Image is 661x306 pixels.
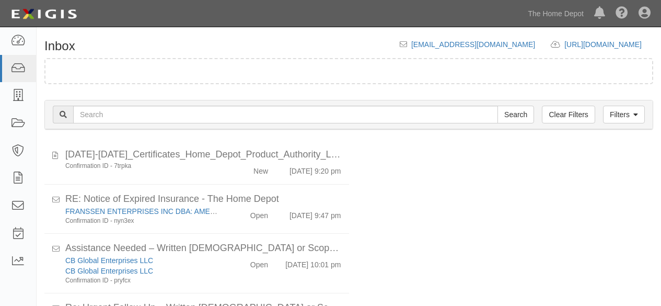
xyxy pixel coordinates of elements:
[285,255,341,270] div: [DATE] 10:01 pm
[8,5,80,24] img: logo-5460c22ac91f19d4615b14bd174203de0afe785f0fc80cf4dbbc73dc1793850b.png
[65,162,219,171] div: Confirmation ID - 7trpka
[289,206,341,221] div: [DATE] 9:47 pm
[253,162,268,176] div: New
[250,206,268,221] div: Open
[497,106,534,123] input: Search
[564,40,653,49] a: [URL][DOMAIN_NAME]
[44,39,75,53] h1: Inbox
[616,7,628,20] i: Help Center - Complianz
[65,207,332,216] a: FRANSSEN ENTERPRISES INC DBA: AMERICAN CLEANING TECHNOLOGIES
[542,106,595,123] a: Clear Filters
[603,106,645,123] a: Filters
[523,3,589,24] a: The Home Depot
[65,242,341,255] div: Assistance Needed – Written Contract or Scope of Work for COI (Home Depot Onboarding)
[65,217,219,225] div: Confirmation ID - nyn3ex
[73,106,498,123] input: Search
[411,40,535,49] a: [EMAIL_ADDRESS][DOMAIN_NAME]
[65,276,219,285] div: Confirmation ID - pryfcx
[65,256,153,265] a: CB Global Enterprises LLC
[65,267,153,275] a: CB Global Enterprises LLC
[250,255,268,270] div: Open
[289,162,341,176] div: [DATE] 9:20 pm
[65,192,341,206] div: RE: Notice of Expired Insurance - The Home Depot
[65,148,341,162] div: 2025-2026_Certificates_Home_Depot_Product_Authority_LLC-ValuProducts.pdf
